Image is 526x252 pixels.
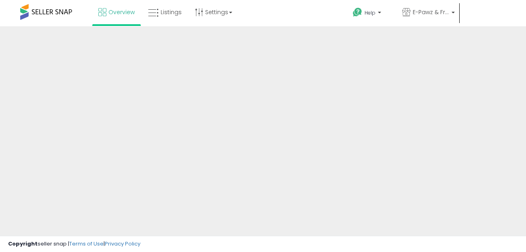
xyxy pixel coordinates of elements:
[365,9,375,16] span: Help
[69,240,104,248] a: Terms of Use
[346,1,395,26] a: Help
[8,240,38,248] strong: Copyright
[352,7,363,17] i: Get Help
[161,8,182,16] span: Listings
[8,240,140,248] div: seller snap | |
[108,8,135,16] span: Overview
[105,240,140,248] a: Privacy Policy
[413,8,449,16] span: E-Pawz & Friends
